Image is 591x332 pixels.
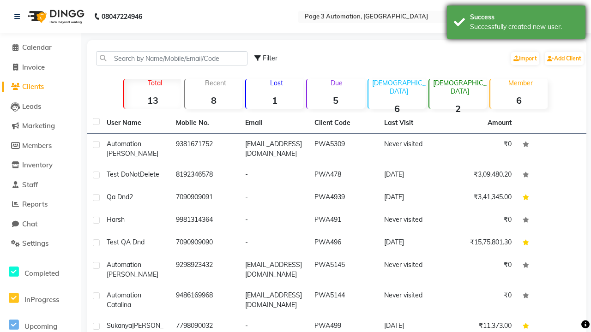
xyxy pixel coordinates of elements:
a: Marketing [2,121,78,131]
span: Completed [24,269,59,278]
p: Recent [189,79,242,87]
td: PWA491 [309,209,378,232]
span: Clients [22,82,44,91]
td: PWA5144 [309,285,378,315]
span: Members [22,141,52,150]
img: logo [24,4,87,30]
td: [DATE] [379,232,448,255]
p: [DEMOGRAPHIC_DATA] [372,79,426,95]
td: PWA5145 [309,255,378,285]
th: User Name [101,113,170,134]
span: Staff [22,180,38,189]
span: Upcoming [24,322,57,331]
a: Inventory [2,160,78,171]
th: Amount [482,113,517,133]
div: Successfully created new user. [470,22,579,32]
td: [EMAIL_ADDRESS][DOMAIN_NAME] [240,285,309,315]
a: Invoice [2,62,78,73]
td: PWA478 [309,164,378,187]
td: 7090909090 [170,232,240,255]
span: Automation [PERSON_NAME] [107,261,158,279]
a: Reports [2,199,78,210]
span: Reports [22,200,48,208]
td: Never visited [379,255,448,285]
td: 9486169968 [170,285,240,315]
p: Due [309,79,364,87]
td: - [240,164,309,187]
td: - [240,232,309,255]
span: Calendar [22,43,52,52]
th: Last Visit [379,113,448,134]
strong: 6 [368,103,426,114]
td: PWA496 [309,232,378,255]
span: Test DoNotDelete [107,170,159,178]
td: ₹0 [448,255,517,285]
strong: 6 [490,95,548,106]
span: Test QA Dnd [107,238,145,246]
td: - [240,187,309,209]
p: Total [128,79,181,87]
a: Settings [2,238,78,249]
strong: 8 [185,95,242,106]
input: Search by Name/Mobile/Email/Code [96,51,247,65]
td: Never visited [379,209,448,232]
a: Chat [2,219,78,230]
a: Members [2,141,78,151]
td: Never visited [379,134,448,164]
span: Qa Dnd2 [107,193,133,201]
strong: 2 [429,103,487,114]
p: Member [494,79,548,87]
strong: 13 [124,95,181,106]
td: 9381671752 [170,134,240,164]
p: [DEMOGRAPHIC_DATA] [433,79,487,95]
span: Leads [22,102,41,111]
td: [EMAIL_ADDRESS][DOMAIN_NAME] [240,255,309,285]
p: Lost [250,79,303,87]
td: ₹15,75,801.30 [448,232,517,255]
a: Staff [2,180,78,190]
th: Email [240,113,309,134]
td: [DATE] [379,164,448,187]
td: PWA5309 [309,134,378,164]
td: 9298923432 [170,255,240,285]
span: Filter [263,54,277,62]
td: [DATE] [379,187,448,209]
td: PWA4939 [309,187,378,209]
span: Harsh [107,215,125,224]
b: 08047224946 [102,4,142,30]
span: Chat [22,219,37,228]
td: 9981314364 [170,209,240,232]
td: ₹0 [448,285,517,315]
a: Import [511,52,539,65]
td: ₹3,41,345.00 [448,187,517,209]
a: Clients [2,82,78,92]
th: Client Code [309,113,378,134]
strong: 5 [307,95,364,106]
strong: 1 [246,95,303,106]
a: Add Client [545,52,584,65]
span: Inventory [22,160,53,169]
span: InProgress [24,295,59,304]
td: [EMAIL_ADDRESS][DOMAIN_NAME] [240,134,309,164]
td: ₹3,09,480.20 [448,164,517,187]
th: Mobile No. [170,113,240,134]
span: Automation Catalina [107,291,141,309]
td: Never visited [379,285,448,315]
div: Success [470,12,579,22]
span: Marketing [22,121,55,130]
span: Invoice [22,63,45,71]
td: ₹0 [448,134,517,164]
td: ₹0 [448,209,517,232]
td: 7090909091 [170,187,240,209]
td: - [240,209,309,232]
a: Calendar [2,42,78,53]
span: Sukanya [107,321,132,330]
a: Leads [2,101,78,112]
span: Settings [22,239,48,248]
span: Automation [PERSON_NAME] [107,140,158,158]
td: 8192346578 [170,164,240,187]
